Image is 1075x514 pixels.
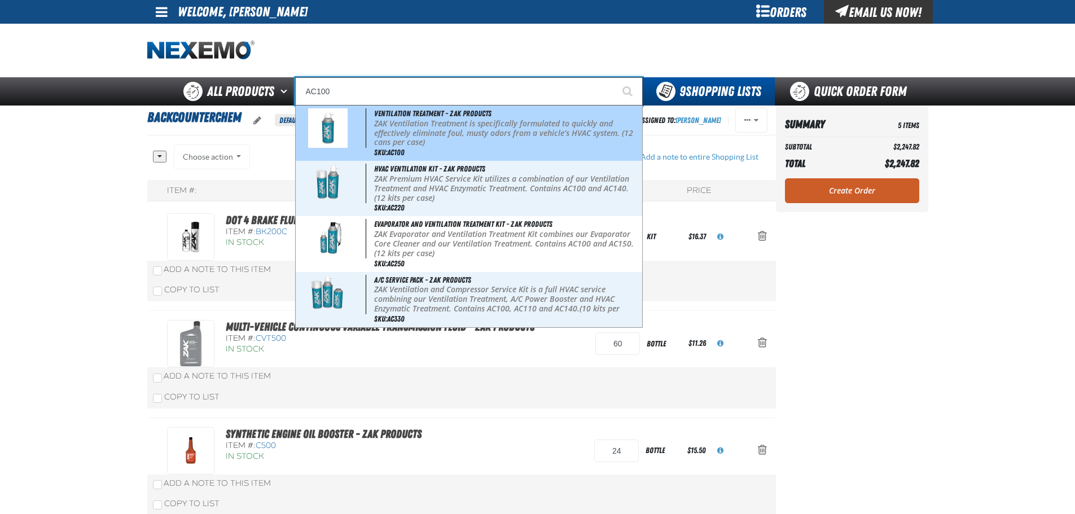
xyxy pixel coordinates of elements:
div: Assigned To: [638,113,721,128]
button: Actions of BACKCOUNTERCHEM [735,108,767,133]
img: 5b11587c19720286417480-ac100_wo_nascar.png [308,108,348,148]
span: Shopping Lists [679,84,761,99]
span: $15.50 [687,446,706,455]
a: DOT 4 Brake Fluid Cleaner Kit - ZAK Products [226,213,423,227]
input: Product Quantity [595,332,640,355]
span: $16.37 [688,232,706,241]
div: Item #: [226,227,438,238]
span: A/C Service Pack - ZAK Products [374,275,471,284]
span: SKU:AC250 [374,259,405,268]
span: SKU:AC100 [374,148,405,157]
span: Evaporator and Ventilation Treatment Kit - ZAK Products [374,219,552,229]
span: Ventilation Treatment - ZAK Products [374,109,492,118]
button: Open All Products pages [277,77,295,106]
p: ZAK Ventilation and Compressor Service Kit is a full HVAC service combining our Ventilation Treat... [374,285,640,323]
button: View All Prices for BK200C [708,225,732,249]
span: Default [275,114,305,126]
p: ZAK Ventilation Treatment is specifically formulated to quickly and effectively eliminate foul, m... [374,119,640,147]
span: Add a Note to This Item [164,265,271,274]
p: ZAK Premium HVAC Service Kit utilizes a combination of our Ventilation Treatment and HVAC Enzymat... [374,174,640,203]
span: SKU:AC220 [374,203,405,212]
img: 5b11587c4508a537795982-ac220_wo_nascar.png [302,164,353,203]
button: View All Prices for CVT500 [708,331,732,356]
span: BK200C [256,227,287,236]
td: $2,247.82 [857,139,919,155]
label: Copy To List [153,499,220,508]
span: Add a Note to This Item [164,371,271,381]
button: View All Prices for C500 [708,438,732,463]
td: 5 Items [857,115,919,134]
button: Action Remove Multi-Vehicle Continuous Variable Transmission Fluid - ZAK Products from BACKCOUNTE... [749,331,776,356]
div: In Stock [226,344,534,355]
span: SKU:AC330 [374,314,405,323]
label: Copy To List [153,285,220,295]
div: Item #: [226,333,534,344]
a: Create Order [785,178,919,203]
button: You have 9 Shopping Lists. Open to view details [643,77,775,106]
input: Add a Note to This Item [153,480,162,489]
input: Add a Note to This Item [153,374,162,383]
input: Copy To List [153,500,162,509]
input: Product Quantity [594,440,639,462]
th: Total [785,155,857,173]
th: Summary [785,115,857,134]
span: Add a Note to This Item [164,478,271,488]
a: Multi-Vehicle Continuous Variable Transmission Fluid - ZAK Products [226,320,534,333]
th: Subtotal [785,139,857,155]
a: Synthetic Engine Oil Booster - ZAK Products [226,427,422,441]
div: bottle [640,331,686,357]
span: HVAC Ventilation Kit - ZAK Products [374,164,485,173]
button: Action Remove DOT 4 Brake Fluid Cleaner Kit - ZAK Products from BACKCOUNTERCHEM [749,225,776,249]
a: [PERSON_NAME] [675,116,721,125]
a: Quick Order Form [775,77,928,106]
button: Add a note to entire Shopping List [623,144,767,169]
span: $2,247.82 [885,157,919,169]
div: Item #: [226,441,438,451]
strong: 9 [679,84,686,99]
input: Copy To List [153,287,162,296]
span: All Products [207,81,274,102]
label: Copy To List [153,392,220,402]
div: kit [640,224,686,249]
button: Start Searching [615,77,643,106]
img: 5b11587c487e2974022648-ac250_wo_nascar.png [302,219,353,258]
input: Add a Note to This Item [153,266,162,275]
input: Search [295,77,643,106]
p: ZAK Evaporator and Ventilation Treatment Kit combines our Evaporator Core Cleaner and our Ventila... [374,230,640,258]
span: BACKCOUNTERCHEM [147,109,242,125]
span: CVT500 [256,333,286,343]
a: Home [147,41,255,60]
div: In Stock [226,238,438,248]
span: C500 [256,441,276,450]
div: bottle [639,438,685,463]
input: Copy To List [153,394,162,403]
div: Item #: [167,186,197,196]
img: Nexemo logo [147,41,255,60]
span: $11.26 [688,339,706,348]
img: 5b11587c4c905322618158-ac330_wo_nascar.png [302,275,353,314]
div: Price [687,186,711,196]
button: oro.shoppinglist.label.edit.tooltip [244,108,270,133]
button: Action Remove Synthetic Engine Oil Booster - ZAK Products from BACKCOUNTERCHEM [749,438,776,463]
div: In Stock [226,451,438,462]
